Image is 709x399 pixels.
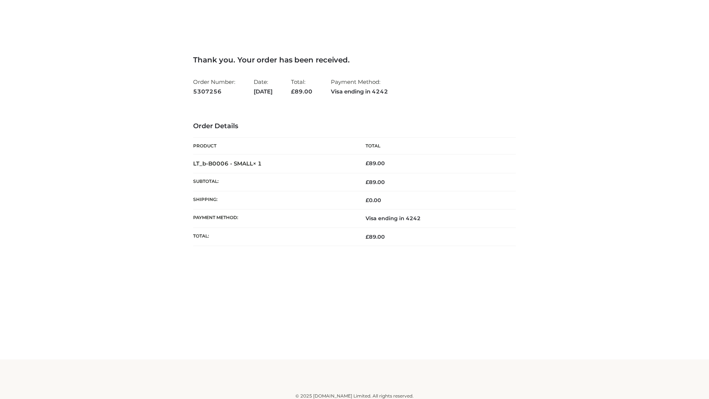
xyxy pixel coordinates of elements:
span: £ [291,88,295,95]
span: 89.00 [366,233,385,240]
span: £ [366,160,369,167]
th: Product [193,138,354,154]
span: £ [366,179,369,185]
span: 89.00 [291,88,312,95]
h3: Order Details [193,122,516,130]
h3: Thank you. Your order has been received. [193,55,516,64]
strong: × 1 [253,160,262,167]
span: 89.00 [366,179,385,185]
span: £ [366,197,369,204]
span: £ [366,233,369,240]
li: Total: [291,75,312,98]
strong: 5307256 [193,87,235,96]
strong: [DATE] [254,87,273,96]
bdi: 89.00 [366,160,385,167]
th: Subtotal: [193,173,354,191]
td: Visa ending in 4242 [354,209,516,228]
th: Shipping: [193,191,354,209]
li: Payment Method: [331,75,388,98]
li: Date: [254,75,273,98]
th: Total [354,138,516,154]
bdi: 0.00 [366,197,381,204]
th: Total: [193,228,354,246]
strong: Visa ending in 4242 [331,87,388,96]
strong: LT_b-B0006 - SMALL [193,160,262,167]
li: Order Number: [193,75,235,98]
th: Payment method: [193,209,354,228]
